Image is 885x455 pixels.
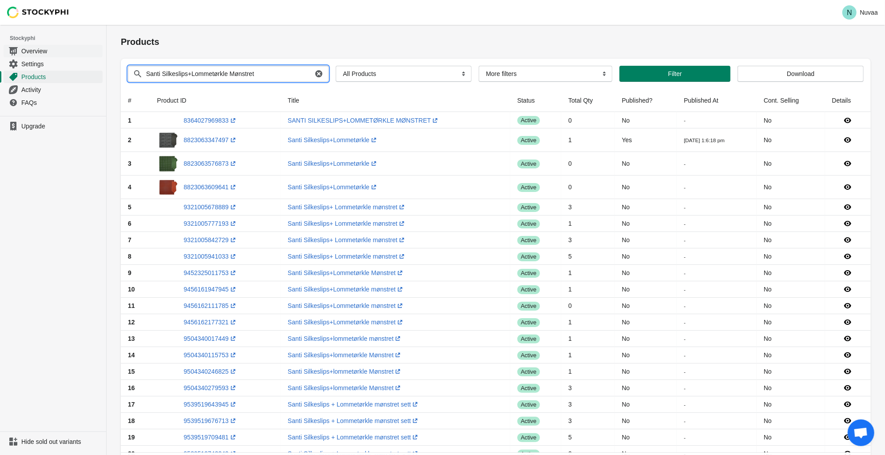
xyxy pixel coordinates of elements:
a: Santi Silkeslips+Lommetørkle mønstret(opens a new window) [288,319,405,326]
td: No [757,429,825,446]
th: # [121,89,150,112]
span: active [517,335,540,343]
th: Product ID [150,89,281,112]
a: 9504340115753(opens a new window) [184,351,238,359]
span: 19 [128,434,135,441]
span: 8 [128,253,131,260]
small: - [684,117,686,123]
button: Clear [314,69,323,78]
td: No [615,152,677,176]
a: Upgrade [4,120,103,132]
a: 9504340279593(opens a new window) [184,384,238,391]
a: 8364027969833(opens a new window) [184,117,238,124]
td: No [757,128,825,152]
a: Santi Silkeslips+Lommetørkle mønstret(opens a new window) [288,302,405,309]
span: active [517,285,540,294]
td: No [615,265,677,281]
span: active [517,203,540,212]
text: N [847,9,852,16]
td: 1 [561,265,615,281]
span: active [517,318,540,327]
td: Yes [615,128,677,152]
small: - [684,418,686,424]
button: Avatar with initials NNuvaa [839,4,881,21]
span: Stockyphi [10,34,106,43]
small: - [684,369,686,375]
td: No [615,380,677,396]
a: Hide sold out variants [4,435,103,448]
a: Santi Silkeslips+ Lommetørkle mønstret(opens a new window) [288,253,406,260]
a: FAQs [4,96,103,109]
td: 5 [561,248,615,265]
td: No [757,112,825,128]
th: Published? [615,89,677,112]
td: 1 [561,347,615,363]
td: No [757,380,825,396]
td: No [757,232,825,248]
span: active [517,302,540,311]
td: 0 [561,298,615,314]
td: No [615,363,677,380]
span: active [517,400,540,409]
td: 1 [561,216,615,232]
a: 9456162177321(opens a new window) [184,319,238,326]
td: No [757,298,825,314]
td: No [615,298,677,314]
small: - [684,385,686,391]
a: Santi Silkeslips+Lommetørkle(opens a new window) [288,184,378,191]
input: Search products [146,66,313,82]
button: Download [738,66,864,82]
p: Nuvaa [860,9,878,16]
span: active [517,384,540,393]
small: - [684,254,686,259]
small: [DATE] 1:6:18 pm [684,137,725,143]
a: 9539519676713(opens a new window) [184,417,238,424]
span: 6 [128,220,131,227]
a: Santi Silkeslips+Lommetørkle Mønstret(opens a new window) [288,269,405,276]
small: - [684,303,686,309]
span: 4 [128,184,131,191]
td: No [757,265,825,281]
th: Status [510,89,561,112]
small: - [684,352,686,358]
span: 7 [128,236,131,243]
span: active [517,160,540,168]
small: - [684,287,686,292]
td: No [615,112,677,128]
span: Activity [21,85,101,94]
a: 9456162111785(opens a new window) [184,302,238,309]
td: No [757,314,825,331]
a: 8823063576873(opens a new window) [184,160,238,167]
span: Filter [668,70,682,77]
small: - [684,319,686,325]
a: Santi Silkeslips+Lommetørkle(opens a new window) [288,160,378,167]
a: Settings [4,57,103,70]
td: 3 [561,380,615,396]
span: 16 [128,384,135,391]
a: 9504340246825(opens a new window) [184,368,238,375]
td: 0 [561,152,615,176]
small: - [684,221,686,227]
td: No [757,363,825,380]
td: No [615,396,677,413]
td: 3 [561,396,615,413]
small: - [684,161,686,167]
td: No [615,281,677,298]
span: 11 [128,302,135,309]
span: 17 [128,401,135,408]
span: active [517,351,540,360]
span: 9 [128,269,131,276]
small: - [684,204,686,210]
a: Santi Silkeslips + Lommetørkle mønstret sett(opens a new window) [288,417,420,424]
span: Hide sold out variants [21,437,101,446]
a: Santi Silkeslips+ Lommetørkle mønstret(opens a new window) [288,236,406,243]
td: No [615,429,677,446]
span: 13 [128,335,135,342]
img: 11ea74d4-460b-4522-ae4c-483d2753ea1e_b1e4ef73-c05d-41b0-81e7-33eb4b4ad867.jpg [157,179,179,196]
span: active [517,220,540,228]
a: 9321005941033(opens a new window) [184,253,238,260]
small: - [684,336,686,342]
td: No [615,216,677,232]
td: No [757,216,825,232]
td: 1 [561,331,615,347]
